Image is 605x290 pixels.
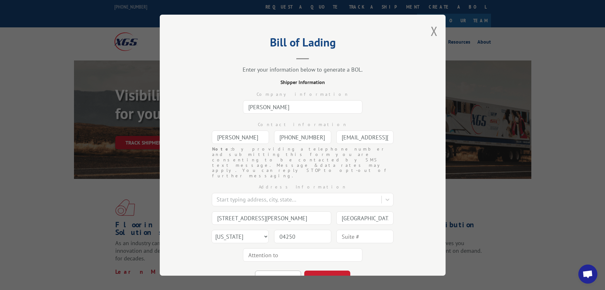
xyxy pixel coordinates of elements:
[192,183,414,190] div: Address Information
[212,146,232,152] strong: Note:
[336,211,393,224] input: City
[274,230,331,243] input: Zip
[192,121,414,128] div: Contact information
[192,91,414,98] div: Company information
[336,131,393,144] input: Email
[212,131,269,144] input: Contact Name
[274,131,331,144] input: Phone
[192,66,414,73] div: Enter your information below to generate a BOL.
[578,265,597,284] div: Open chat
[243,248,362,261] input: Attention to
[212,211,331,224] input: Address
[431,23,438,39] button: Close modal
[255,270,301,284] button: BACK
[304,270,350,284] button: CONTINUE
[192,78,414,86] div: Shipper Information
[212,146,393,179] div: by providing a telephone number and submitting this form you are consenting to be contacted by SM...
[243,100,362,114] input: Company Name
[336,230,393,243] input: Suite #
[192,38,414,50] h2: Bill of Lading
